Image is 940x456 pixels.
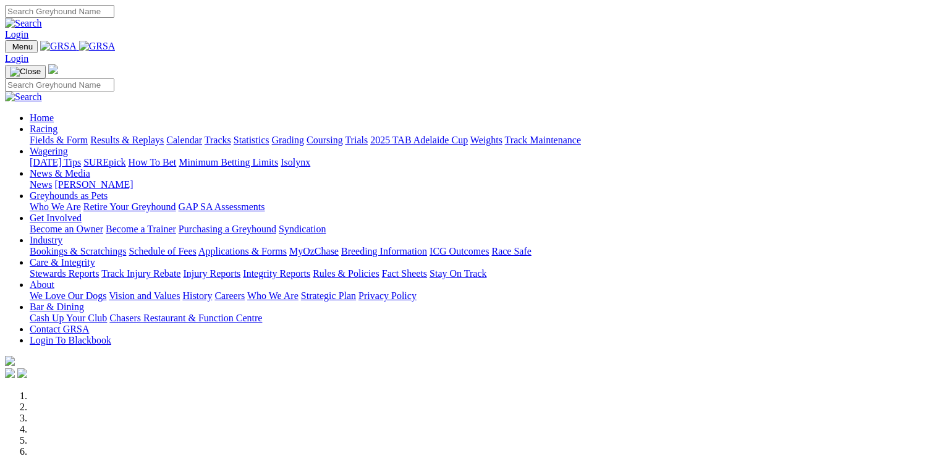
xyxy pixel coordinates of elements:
[30,213,82,223] a: Get Involved
[101,268,180,279] a: Track Injury Rebate
[83,157,125,167] a: SUREpick
[182,290,212,301] a: History
[289,246,339,256] a: MyOzChase
[129,157,177,167] a: How To Bet
[30,313,935,324] div: Bar & Dining
[382,268,427,279] a: Fact Sheets
[307,135,343,145] a: Coursing
[243,268,310,279] a: Integrity Reports
[30,224,103,234] a: Become an Owner
[109,290,180,301] a: Vision and Values
[30,335,111,345] a: Login To Blackbook
[281,157,310,167] a: Isolynx
[30,168,90,179] a: News & Media
[430,268,486,279] a: Stay On Track
[358,290,417,301] a: Privacy Policy
[5,91,42,103] img: Search
[30,246,126,256] a: Bookings & Scratchings
[430,246,489,256] a: ICG Outcomes
[54,179,133,190] a: [PERSON_NAME]
[345,135,368,145] a: Trials
[129,246,196,256] a: Schedule of Fees
[5,356,15,366] img: logo-grsa-white.png
[313,268,379,279] a: Rules & Policies
[179,201,265,212] a: GAP SA Assessments
[30,201,81,212] a: Who We Are
[30,135,88,145] a: Fields & Form
[10,67,41,77] img: Close
[83,201,176,212] a: Retire Your Greyhound
[30,246,935,257] div: Industry
[79,41,116,52] img: GRSA
[505,135,581,145] a: Track Maintenance
[166,135,202,145] a: Calendar
[106,224,176,234] a: Become a Trainer
[30,157,935,168] div: Wagering
[30,290,106,301] a: We Love Our Dogs
[5,18,42,29] img: Search
[30,112,54,123] a: Home
[40,41,77,52] img: GRSA
[30,201,935,213] div: Greyhounds as Pets
[5,78,114,91] input: Search
[5,29,28,40] a: Login
[301,290,356,301] a: Strategic Plan
[30,268,99,279] a: Stewards Reports
[30,268,935,279] div: Care & Integrity
[30,146,68,156] a: Wagering
[5,65,46,78] button: Toggle navigation
[30,257,95,268] a: Care & Integrity
[5,5,114,18] input: Search
[279,224,326,234] a: Syndication
[5,368,15,378] img: facebook.svg
[109,313,262,323] a: Chasers Restaurant & Function Centre
[30,135,935,146] div: Racing
[30,224,935,235] div: Get Involved
[214,290,245,301] a: Careers
[90,135,164,145] a: Results & Replays
[48,64,58,74] img: logo-grsa-white.png
[470,135,502,145] a: Weights
[30,302,84,312] a: Bar & Dining
[30,313,107,323] a: Cash Up Your Club
[234,135,269,145] a: Statistics
[30,279,54,290] a: About
[30,179,935,190] div: News & Media
[179,224,276,234] a: Purchasing a Greyhound
[183,268,240,279] a: Injury Reports
[12,42,33,51] span: Menu
[5,40,38,53] button: Toggle navigation
[30,324,89,334] a: Contact GRSA
[198,246,287,256] a: Applications & Forms
[341,246,427,256] a: Breeding Information
[272,135,304,145] a: Grading
[30,190,108,201] a: Greyhounds as Pets
[5,53,28,64] a: Login
[370,135,468,145] a: 2025 TAB Adelaide Cup
[30,124,57,134] a: Racing
[205,135,231,145] a: Tracks
[247,290,299,301] a: Who We Are
[491,246,531,256] a: Race Safe
[30,157,81,167] a: [DATE] Tips
[17,368,27,378] img: twitter.svg
[30,179,52,190] a: News
[30,235,62,245] a: Industry
[30,290,935,302] div: About
[179,157,278,167] a: Minimum Betting Limits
